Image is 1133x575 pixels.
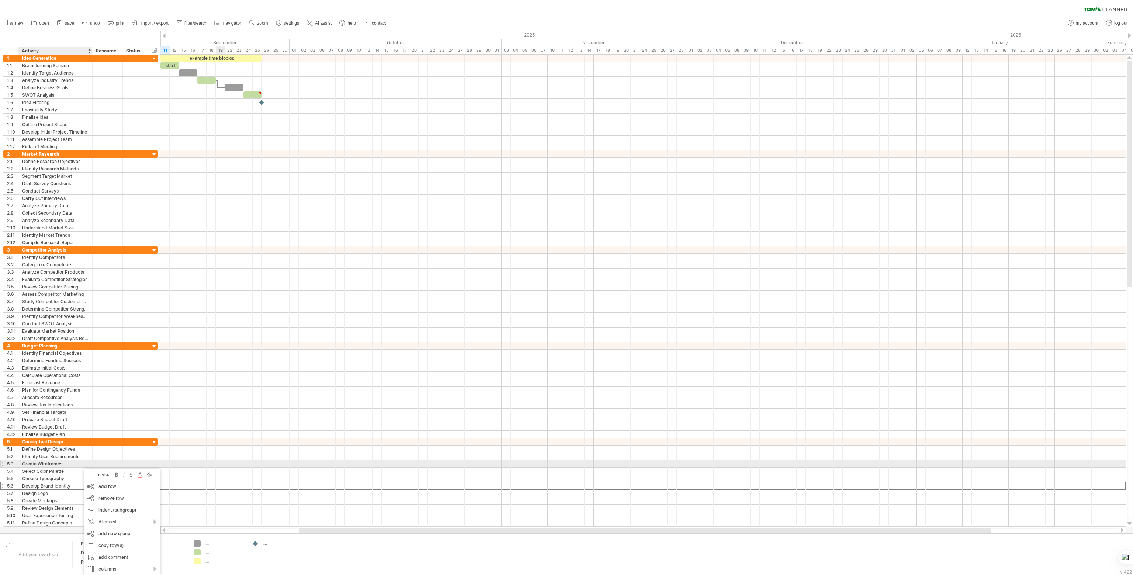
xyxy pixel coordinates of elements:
div: Wednesday, 14 January 2026 [981,46,990,54]
div: Wednesday, 29 October 2025 [474,46,483,54]
div: Idea Generation [22,55,89,62]
div: 5.5 [7,475,18,482]
div: 4.9 [7,409,18,416]
div: 4 [7,342,18,349]
div: Friday, 9 January 2026 [953,46,963,54]
div: Identify User Requirements [22,453,89,460]
div: Conduct SWOT Analysis [22,320,89,327]
div: 3.2 [7,261,18,268]
div: 3 [7,246,18,253]
div: add comment [84,551,160,563]
div: 4.1 [7,350,18,357]
div: Monday, 2 February 2026 [1101,46,1110,54]
div: Monday, 12 January 2026 [963,46,972,54]
div: Thursday, 20 November 2025 [621,46,631,54]
div: Wednesday, 3 December 2025 [704,46,714,54]
div: 2.11 [7,232,18,239]
a: contact [362,18,388,28]
div: Plan for Contingency Funds [22,387,89,394]
div: 2.8 [7,209,18,217]
a: undo [80,18,102,28]
div: Monday, 22 December 2025 [824,46,834,54]
span: remove row [98,495,124,501]
div: Tuesday, 27 January 2026 [1064,46,1073,54]
div: Tuesday, 2 December 2025 [695,46,704,54]
div: Thursday, 27 November 2025 [668,46,677,54]
div: AI-assist [84,516,160,528]
div: 3.1 [7,254,18,261]
div: October 2025 [290,39,502,46]
div: Identify Financial Objectives [22,350,89,357]
div: 1.3 [7,77,18,84]
div: 3.11 [7,328,18,335]
div: 2 [7,150,18,157]
div: Choose Typography [22,475,89,482]
div: Thursday, 25 December 2025 [852,46,861,54]
div: Collect Secondary Data [22,209,89,217]
div: 1.8 [7,114,18,121]
div: Thursday, 25 September 2025 [253,46,262,54]
div: Identify Research Methods [22,165,89,172]
div: Conduct Surveys [22,187,89,194]
div: 5.6 [7,482,18,489]
div: Friday, 10 October 2025 [354,46,363,54]
div: Conceptual Design [22,438,89,445]
div: 4.7 [7,394,18,401]
div: 5.1 [7,446,18,453]
div: 3.7 [7,298,18,305]
div: Activity [22,47,88,55]
span: contact [372,21,386,26]
div: 2.12 [7,239,18,246]
div: 3.9 [7,313,18,320]
div: 3.12 [7,335,18,342]
div: Friday, 17 October 2025 [400,46,409,54]
div: Friday, 5 December 2025 [723,46,732,54]
div: 5.12 [7,527,18,534]
div: Friday, 30 January 2026 [1092,46,1101,54]
a: open [29,18,51,28]
span: settings [284,21,299,26]
a: import / export [130,18,171,28]
div: Analyze Competitor Products [22,269,89,276]
div: Project Number [81,559,121,565]
div: Monday, 1 December 2025 [686,46,695,54]
div: Thursday, 15 January 2026 [990,46,999,54]
div: Monday, 15 December 2025 [778,46,787,54]
div: 3.8 [7,305,18,312]
div: Tuesday, 3 February 2026 [1110,46,1119,54]
span: filter/search [184,21,207,26]
div: Status [126,47,142,55]
div: Thursday, 1 January 2026 [898,46,907,54]
div: Tuesday, 30 December 2025 [880,46,889,54]
div: Define Business Goals [22,84,89,91]
div: Draft Competitive Analysis Report [22,335,89,342]
div: Analyze Primary Data [22,202,89,209]
div: Analyze Secondary Data [22,217,89,224]
div: Thursday, 22 January 2026 [1036,46,1046,54]
div: 4.5 [7,379,18,386]
div: Monday, 10 November 2025 [548,46,557,54]
div: Wednesday, 7 January 2026 [935,46,944,54]
div: Wednesday, 8 October 2025 [336,46,345,54]
div: Thursday, 16 October 2025 [391,46,400,54]
div: Friday, 26 September 2025 [262,46,271,54]
a: settings [274,18,301,28]
div: Tuesday, 20 January 2026 [1018,46,1027,54]
div: Select Color Palette [22,468,89,475]
div: columns [84,563,160,575]
div: 2.10 [7,224,18,231]
div: 1.12 [7,143,18,150]
div: 2.1 [7,158,18,165]
div: Friday, 19 September 2025 [216,46,225,54]
div: 4.6 [7,387,18,394]
div: Wednesday, 17 September 2025 [197,46,207,54]
div: Monday, 29 September 2025 [271,46,280,54]
div: Thursday, 9 October 2025 [345,46,354,54]
div: Thursday, 18 September 2025 [207,46,216,54]
div: Wednesday, 24 December 2025 [843,46,852,54]
div: Monday, 5 January 2026 [917,46,926,54]
div: Tuesday, 9 December 2025 [741,46,751,54]
div: Thursday, 30 October 2025 [483,46,492,54]
div: .... [204,540,245,547]
a: print [106,18,127,28]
